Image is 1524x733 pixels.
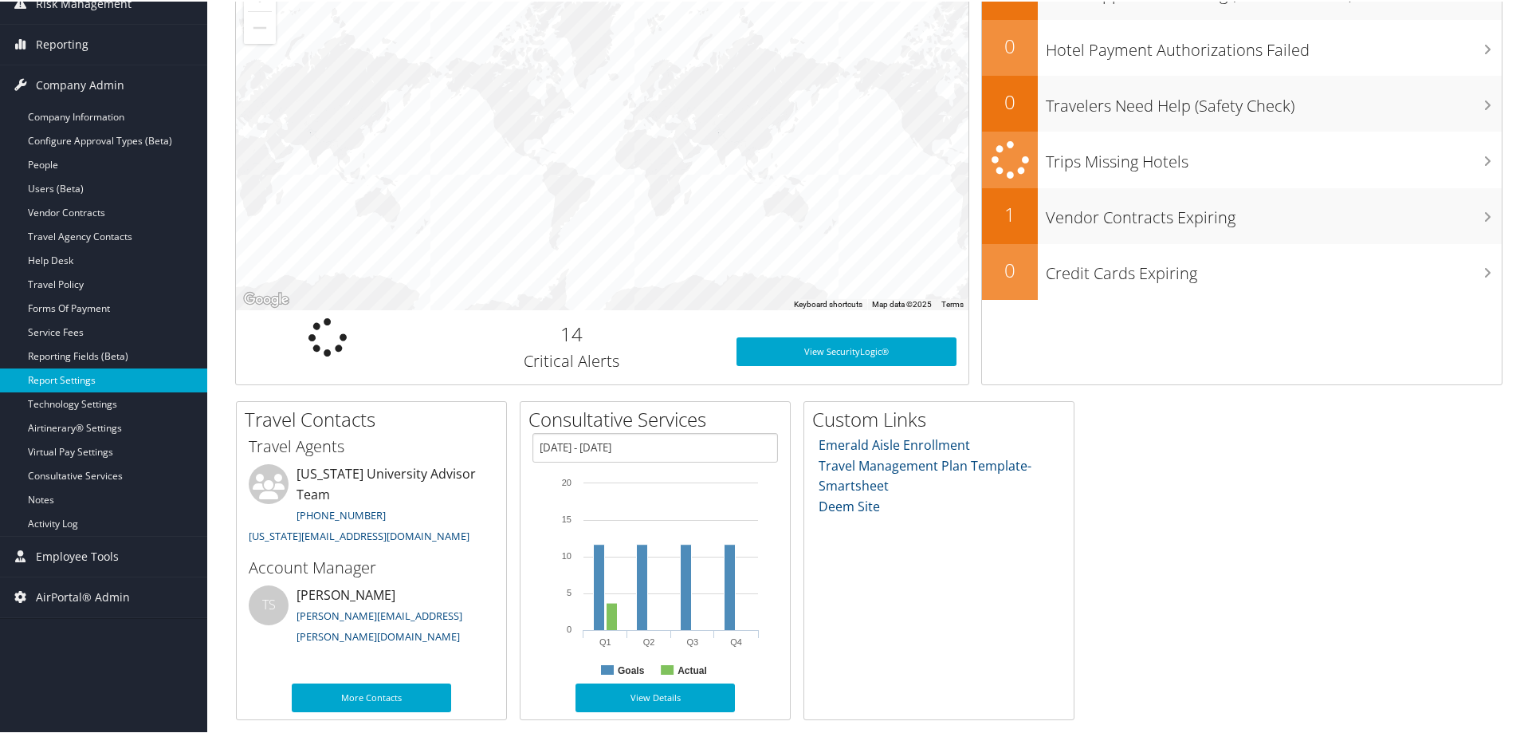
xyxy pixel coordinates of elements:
h3: Travel Agents [249,434,494,456]
a: Trips Missing Hotels [982,130,1502,187]
tspan: 0 [567,623,571,633]
span: AirPortal® Admin [36,576,130,616]
h3: Hotel Payment Authorizations Failed [1046,30,1502,60]
h2: 0 [982,31,1038,58]
text: Q1 [599,636,611,645]
a: Open this area in Google Maps (opens a new window) [240,288,293,309]
text: Goals [618,664,645,675]
a: Deem Site [819,496,880,514]
a: View Details [575,682,735,711]
text: Actual [678,664,707,675]
text: Q2 [643,636,655,645]
button: Zoom out [244,10,276,42]
a: [PHONE_NUMBER] [297,506,386,521]
h2: Travel Contacts [245,404,506,432]
a: Emerald Aisle Enrollment [819,435,970,452]
a: 0Hotel Payment Authorizations Failed [982,18,1502,74]
h3: Travelers Need Help (Safety Check) [1046,85,1502,116]
a: 0Credit Cards Expiring [982,242,1502,298]
text: Q4 [730,636,742,645]
div: TS [249,584,289,624]
a: Travel Management Plan Template- Smartsheet [819,455,1031,494]
h3: Trips Missing Hotels [1046,141,1502,171]
h2: Custom Links [812,404,1074,432]
li: [US_STATE] University Advisor Team [241,463,502,548]
span: Employee Tools [36,535,119,575]
tspan: 10 [562,550,571,559]
h3: Credit Cards Expiring [1046,253,1502,283]
a: 1Vendor Contracts Expiring [982,187,1502,242]
text: Q3 [687,636,699,645]
a: Terms (opens in new tab) [941,298,964,307]
a: [US_STATE][EMAIL_ADDRESS][DOMAIN_NAME] [249,527,469,542]
span: Map data ©2025 [872,298,932,307]
h2: 0 [982,255,1038,282]
button: Keyboard shortcuts [794,298,862,309]
a: View SecurityLogic® [736,336,956,365]
h3: Vendor Contracts Expiring [1046,197,1502,227]
h3: Critical Alerts [431,349,713,371]
tspan: 5 [567,586,571,596]
h2: Consultative Services [528,404,790,432]
a: 0Travelers Need Help (Safety Check) [982,74,1502,130]
tspan: 15 [562,513,571,522]
h2: 0 [982,87,1038,114]
tspan: 20 [562,476,571,486]
span: Reporting [36,23,88,63]
h3: Account Manager [249,555,494,577]
a: More Contacts [292,682,451,711]
h2: 14 [431,319,713,346]
h2: 1 [982,199,1038,227]
img: Google [240,288,293,309]
li: [PERSON_NAME] [241,584,502,649]
a: [PERSON_NAME][EMAIL_ADDRESS][PERSON_NAME][DOMAIN_NAME] [297,607,462,642]
span: Company Admin [36,64,124,104]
